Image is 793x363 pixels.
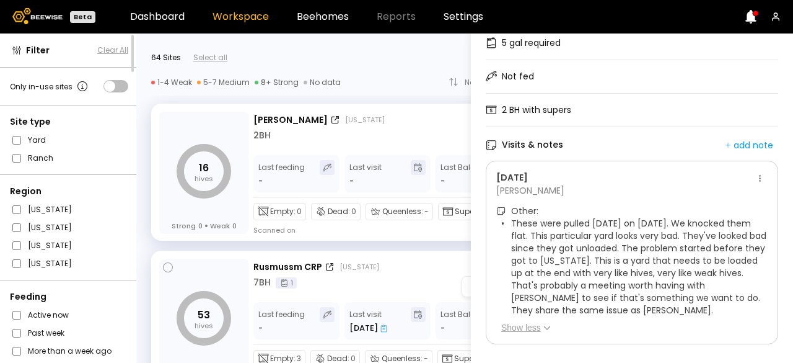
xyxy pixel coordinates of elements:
[502,104,571,117] div: 2 BH with supers
[232,222,237,230] span: 0
[198,222,203,230] span: 0
[349,307,387,334] div: Last visit
[253,225,296,235] div: Scanned on
[28,257,72,270] label: [US_STATE]
[193,52,227,63] div: Select all
[440,175,445,187] span: -
[258,322,264,334] div: -
[502,37,561,50] div: 5 gal required
[253,114,328,127] div: [PERSON_NAME]
[70,11,95,23] div: Beta
[496,171,753,197] div: [PERSON_NAME]
[253,203,306,220] div: Empty:
[297,12,349,22] a: Beehomes
[212,12,269,22] a: Workspace
[351,206,356,217] span: 0
[28,239,72,252] label: [US_STATE]
[253,261,322,274] div: Rusmussm CRP
[172,222,237,230] div: Strong Weak
[304,78,341,87] div: No data
[12,8,63,24] img: Beewise logo
[349,175,354,187] div: -
[720,137,778,154] button: add note
[255,78,299,87] div: 8+ Strong
[511,205,538,217] span: Other:
[28,203,72,216] label: [US_STATE]
[28,133,46,146] label: Yard
[440,160,490,187] div: Last Balance
[197,78,250,87] div: 5-7 Medium
[486,138,563,151] div: Visits & notes
[151,78,192,87] div: 1-4 Weak
[440,322,445,334] span: -
[10,185,128,198] div: Region
[253,276,271,289] div: 7 BH
[465,79,527,86] div: North to South
[28,326,64,339] label: Past week
[28,344,112,357] label: More than a week ago
[151,52,181,63] div: 64 Sites
[253,129,271,142] div: 2 BH
[340,262,379,272] div: [US_STATE]
[26,44,50,57] span: Filter
[349,160,382,187] div: Last visit
[130,12,185,22] a: Dashboard
[258,175,264,187] div: -
[276,277,297,289] div: 1
[195,321,213,331] tspan: hives
[377,12,416,22] span: Reports
[198,308,210,322] tspan: 53
[10,79,90,94] div: Only in-use sites
[258,160,305,187] div: Last feeding
[258,307,305,334] div: Last feeding
[28,221,72,234] label: [US_STATE]
[349,322,387,334] div: [DATE]
[511,217,768,316] li: These were pulled [DATE] on [DATE]. We knocked them flat. This particular yard looks very bad. Th...
[501,321,551,334] button: Show less
[502,70,534,83] div: Not fed
[440,307,490,334] div: Last Balance
[496,171,753,184] div: [DATE]
[10,115,128,128] div: Site type
[725,140,773,151] div: add note
[297,206,302,217] span: 0
[28,308,69,321] label: Active now
[199,161,209,175] tspan: 16
[366,203,433,220] div: Queenless:
[28,151,53,164] label: Ranch
[438,203,493,220] div: Supers:
[444,12,483,22] a: Settings
[195,174,213,184] tspan: hives
[97,45,128,56] button: Clear All
[345,115,385,125] div: [US_STATE]
[311,203,361,220] div: Dead:
[424,206,429,217] span: -
[10,290,128,303] div: Feeding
